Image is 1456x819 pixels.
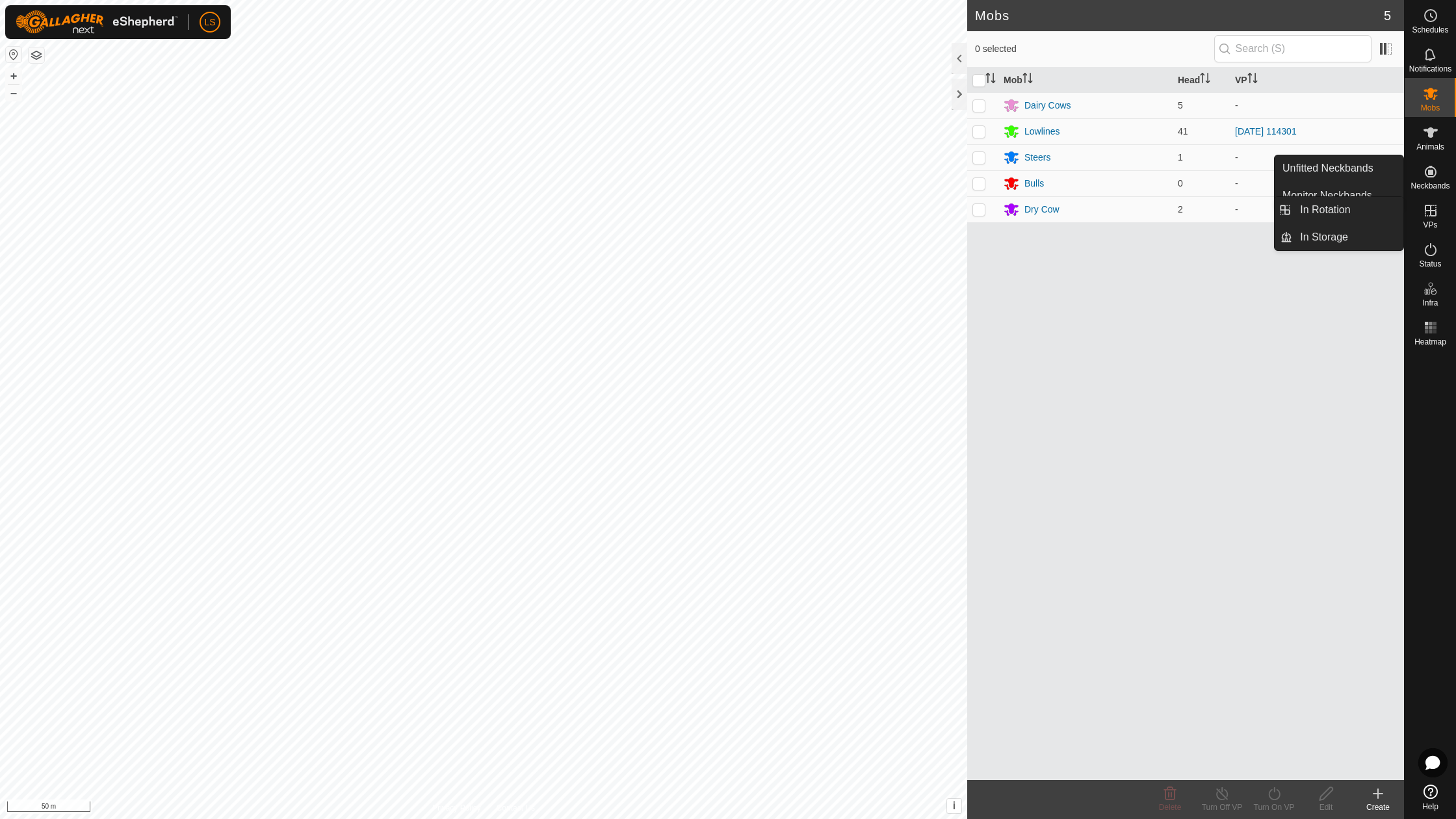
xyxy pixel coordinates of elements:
th: Head [1173,68,1230,93]
span: 2 [1178,204,1183,214]
div: Bulls [1024,177,1044,190]
span: 5 [1384,6,1391,25]
td: - [1230,92,1404,118]
a: In Storage [1292,224,1403,250]
p-sorticon: Activate to sort [1022,75,1033,85]
span: 1 [1178,152,1183,162]
a: Contact Us [497,802,535,814]
h2: Mobs [975,8,1384,23]
span: 5 [1178,100,1183,110]
th: VP [1230,68,1404,93]
span: Unfitted Neckbands [1282,161,1373,176]
a: Monitor Neckbands [1275,183,1403,209]
span: In Storage [1300,229,1348,245]
div: Create [1352,801,1404,813]
a: Help [1405,779,1456,816]
a: Unfitted Neckbands [1275,155,1403,181]
div: Turn On VP [1248,801,1300,813]
span: 41 [1178,126,1188,136]
span: Notifications [1409,65,1451,73]
input: Search (S) [1214,35,1371,62]
div: Dry Cow [1024,203,1059,216]
span: i [953,800,955,811]
p-sorticon: Activate to sort [1247,75,1258,85]
span: Monitor Neckbands [1282,188,1372,203]
span: Status [1419,260,1441,268]
div: Edit [1300,801,1352,813]
span: Schedules [1412,26,1448,34]
a: [DATE] 114301 [1235,126,1297,136]
span: Heatmap [1414,338,1446,346]
th: Mob [998,68,1173,93]
td: - [1230,196,1404,222]
div: Steers [1024,151,1050,164]
td: - [1230,170,1404,196]
button: Map Layers [29,47,44,63]
span: Animals [1416,143,1444,151]
li: In Rotation [1275,197,1403,223]
img: Gallagher Logo [16,10,178,34]
p-sorticon: Activate to sort [1200,75,1210,85]
span: Infra [1422,299,1438,307]
button: Reset Map [6,47,21,62]
div: Turn Off VP [1196,801,1248,813]
div: Dairy Cows [1024,99,1071,112]
span: Mobs [1421,104,1440,112]
a: In Rotation [1292,197,1403,223]
span: In Rotation [1300,202,1350,218]
span: LS [204,16,215,29]
span: Neckbands [1410,182,1449,190]
a: Privacy Policy [432,802,481,814]
span: Help [1422,803,1438,811]
div: Lowlines [1024,125,1059,138]
button: – [6,85,21,101]
span: 0 [1178,178,1183,188]
p-sorticon: Activate to sort [985,75,996,85]
button: i [947,799,961,813]
span: 0 selected [975,42,1214,56]
span: Delete [1159,803,1182,812]
li: In Storage [1275,224,1403,250]
button: + [6,68,21,84]
td: - [1230,144,1404,170]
